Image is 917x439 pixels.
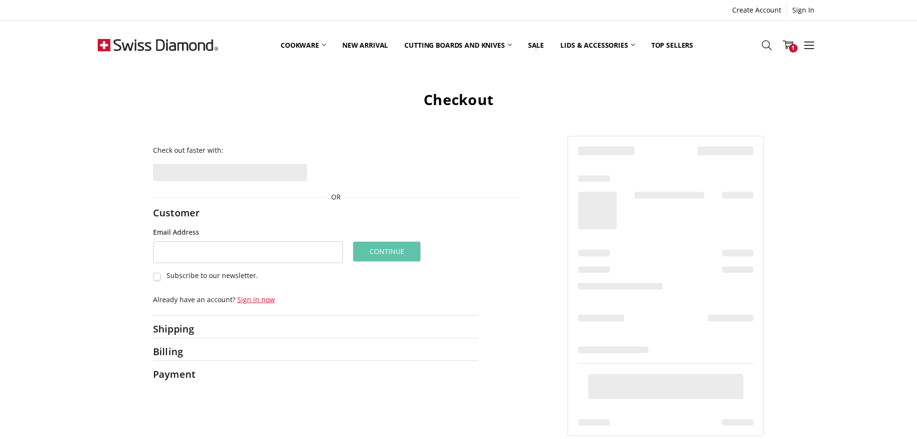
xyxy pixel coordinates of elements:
[353,241,421,262] button: Continue
[153,346,214,358] h2: Billing
[237,295,275,304] a: Sign in now
[326,192,346,202] span: OR
[153,227,343,238] label: Email Address
[98,91,820,109] h1: Checkout
[167,271,258,280] span: Subscribe to our newsletter.
[153,323,214,335] h2: Shipping
[727,3,787,17] a: Create Account
[643,24,701,66] a: Top Sellers
[153,145,519,155] p: Check out faster with:
[153,294,479,305] p: Already have an account?
[396,24,520,66] a: Cutting boards and knives
[789,44,798,53] span: 1
[272,24,334,66] a: Cookware
[787,3,820,17] a: Sign In
[552,24,643,66] a: Lids & Accessories
[153,368,214,380] h2: Payment
[334,24,396,66] a: New arrival
[777,33,799,57] a: 1
[98,21,218,69] img: Free Shipping On Every Order
[520,24,552,66] a: Sale
[153,207,214,219] h2: Customer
